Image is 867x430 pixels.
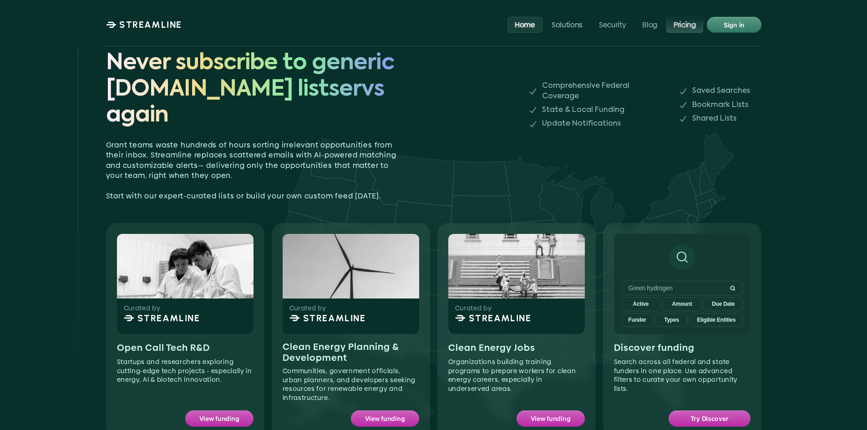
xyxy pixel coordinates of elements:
[199,413,239,425] p: View funding
[692,86,761,96] p: Saved Searches
[185,410,254,427] a: View funding
[614,358,750,393] p: Search across all federal and state funders in one place. Use advanced filters to curate your own...
[283,367,419,402] p: Communities, government officials, urban planners, and developers seeking resources for renewable...
[455,304,599,313] p: Curated by
[666,16,703,32] a: Pricing
[119,19,182,30] p: STREAMLINE
[515,20,535,29] p: Home
[542,81,665,101] p: Comprehensive Federal Coverage
[365,413,405,425] p: View funding
[633,301,649,307] p: Active
[542,119,665,129] p: Update Notifications
[664,317,679,323] p: Types
[283,341,419,363] p: Clean Energy Planning & Development
[448,342,585,353] p: Clean Energy Jobs
[542,105,665,115] p: State & Local Funding
[629,284,726,292] p: Green hydrogen
[289,304,433,313] p: Curated by
[635,16,664,32] a: Blog
[124,304,268,313] p: Curated by
[117,342,254,353] p: Open Call Tech R&D
[351,410,419,427] a: View funding
[614,342,750,353] p: Discover funding
[723,19,744,30] p: Sign in
[507,16,543,32] a: Home
[106,19,182,30] a: STREAMLINE
[690,413,729,425] p: Try Discover
[707,17,761,33] a: Sign in
[642,20,657,29] p: Blog
[517,410,585,427] a: View funding
[692,100,761,110] p: Bookmark Lists
[592,16,633,32] a: Security
[697,317,735,323] p: Eligible Entities
[106,51,397,129] span: Never subscribe to generic [DOMAIN_NAME] listservs again
[692,114,761,124] p: Shared Lists
[469,313,532,324] p: STREAMLINE
[712,301,735,307] p: Due Date
[531,413,571,425] p: View funding
[674,20,696,29] p: Pricing
[669,410,750,427] a: Try Discover
[448,358,585,393] p: Organizations building training programs to prepare workers for clean energy careers, especially ...
[629,317,646,323] p: Funder
[303,313,366,324] p: STREAMLINE
[117,358,254,384] p: Startups and researchers exploring cutting-edge tech projects - especially in energy, AI & biotec...
[106,140,397,201] p: Grant teams waste hundreds of hours sorting irrelevant opportunities from their inbox. Streamline...
[137,313,200,324] p: STREAMLINE
[599,20,626,29] p: Security
[551,20,582,29] p: Solutions
[672,301,692,307] p: Amount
